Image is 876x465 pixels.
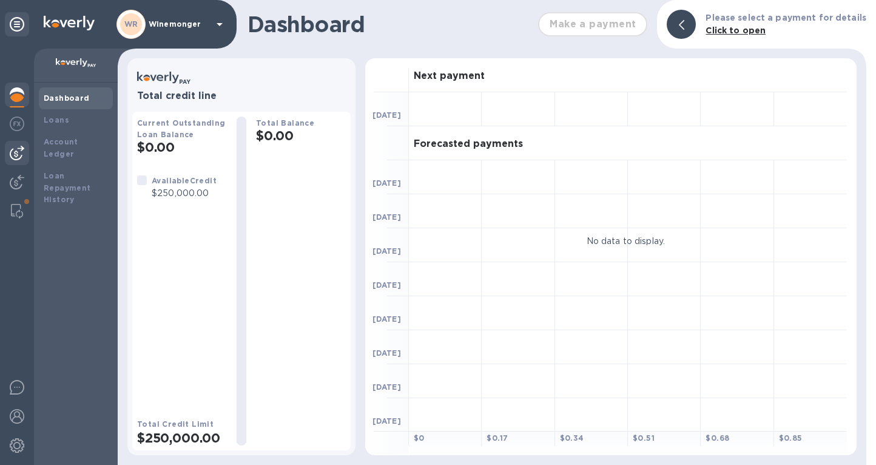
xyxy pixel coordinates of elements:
b: [DATE] [372,280,401,290]
b: [DATE] [372,416,401,426]
h3: Forecasted payments [414,138,523,150]
b: [DATE] [372,110,401,120]
b: Dashboard [44,93,90,103]
div: Unpin categories [5,12,29,36]
b: WR [124,19,138,29]
b: [DATE] [372,178,401,188]
h2: $0.00 [256,128,346,143]
b: $ 0.85 [779,433,803,443]
img: Logo [44,16,95,30]
p: $250,000.00 [152,187,217,200]
h3: Next payment [414,70,485,82]
h2: $0.00 [137,140,227,155]
b: $ 0.34 [560,433,584,443]
b: [DATE] [372,212,401,222]
b: Loans [44,115,69,124]
p: No data to display. [587,234,665,247]
b: [DATE] [372,348,401,358]
b: $ 0.68 [706,433,729,443]
b: Current Outstanding Loan Balance [137,118,226,139]
h3: Total credit line [137,90,346,102]
b: [DATE] [372,314,401,324]
b: Account Ledger [44,137,78,158]
b: [DATE] [372,382,401,392]
h1: Dashboard [248,12,532,37]
b: Please select a payment for details [706,13,866,22]
b: Click to open [706,25,766,35]
b: Total Credit Limit [137,419,214,429]
b: $ 0.51 [633,433,655,443]
p: Winemonger [149,20,209,29]
b: Loan Repayment History [44,171,91,205]
b: $ 0.17 [487,433,508,443]
b: Total Balance [256,118,314,127]
b: $ 0 [414,433,425,443]
b: [DATE] [372,246,401,256]
img: Foreign exchange [10,117,24,131]
b: Available Credit [152,176,217,185]
h2: $250,000.00 [137,430,227,446]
